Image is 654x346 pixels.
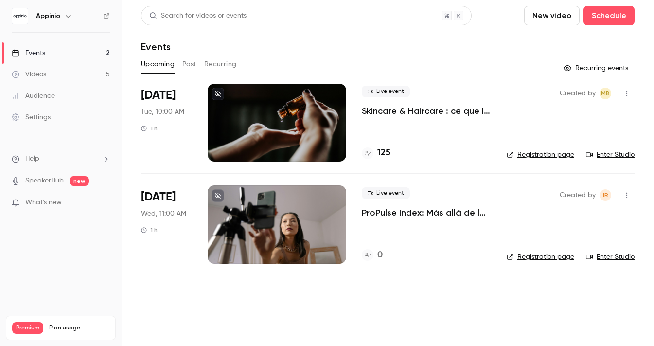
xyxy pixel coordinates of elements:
[204,56,237,72] button: Recurring
[12,70,46,79] div: Videos
[377,249,383,262] h4: 0
[362,249,383,262] a: 0
[12,48,45,58] div: Events
[36,11,60,21] h6: Appinio
[524,6,580,25] button: New video
[600,189,611,201] span: Isabella Rentería Berrospe
[49,324,109,332] span: Plan usage
[560,88,596,99] span: Created by
[559,60,635,76] button: Recurring events
[141,107,184,117] span: Tue, 10:00 AM
[601,88,610,99] span: MB
[12,91,55,101] div: Audience
[560,189,596,201] span: Created by
[362,146,390,160] a: 125
[507,252,574,262] a: Registration page
[586,150,635,160] a: Enter Studio
[583,6,635,25] button: Schedule
[25,154,39,164] span: Help
[25,176,64,186] a: SpeakerHub
[586,252,635,262] a: Enter Studio
[603,189,608,201] span: IR
[25,198,62,208] span: What's new
[182,56,196,72] button: Past
[362,86,410,97] span: Live event
[12,154,110,164] li: help-dropdown-opener
[362,207,491,219] a: ProPulse Index: Más allá de los likes
[141,226,158,234] div: 1 h
[12,112,51,122] div: Settings
[98,199,110,207] iframe: Noticeable Trigger
[141,41,171,53] h1: Events
[12,8,28,24] img: Appinio
[70,176,89,186] span: new
[141,185,192,263] div: Sep 17 Wed, 12:00 PM (Europe/Madrid)
[141,125,158,132] div: 1 h
[362,187,410,199] span: Live event
[141,56,175,72] button: Upcoming
[141,189,176,205] span: [DATE]
[141,84,192,162] div: Sep 9 Tue, 11:00 AM (Europe/Paris)
[377,146,390,160] h4: 125
[141,209,186,219] span: Wed, 11:00 AM
[12,322,43,334] span: Premium
[141,88,176,103] span: [DATE]
[149,11,247,21] div: Search for videos or events
[507,150,574,160] a: Registration page
[362,105,491,117] a: Skincare & Haircare : ce que la Gen Z attend vraiment des marques
[600,88,611,99] span: Margot Bres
